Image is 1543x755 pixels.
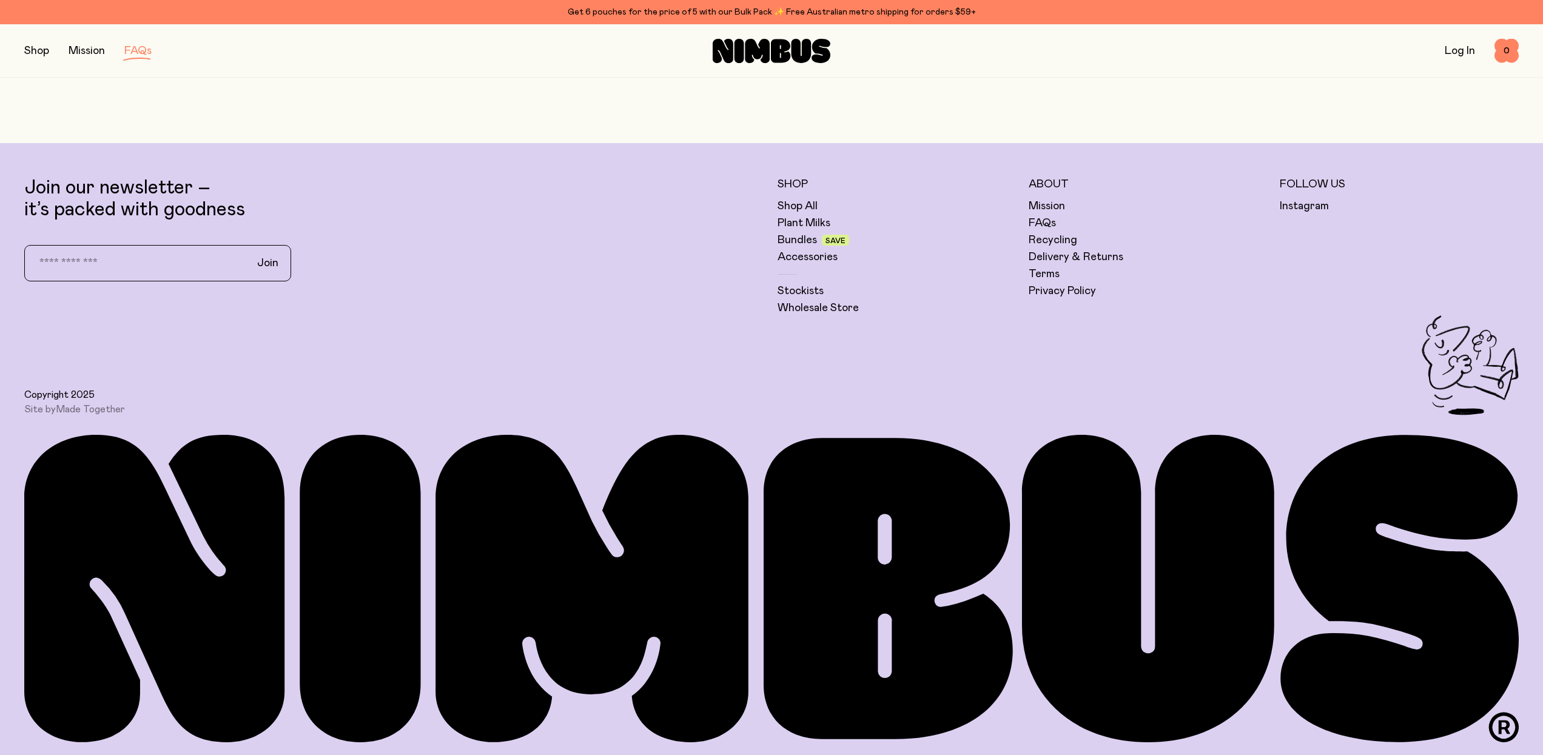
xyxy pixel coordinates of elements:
span: Site by [24,403,125,415]
a: Instagram [1280,199,1329,213]
button: 0 [1494,39,1519,63]
div: Get 6 pouches for the price of 5 with our Bulk Pack ✨ Free Australian metro shipping for orders $59+ [24,5,1519,19]
a: Bundles [778,233,817,247]
a: Plant Milks [778,216,830,230]
h5: About [1029,177,1268,192]
span: Save [825,237,845,244]
a: Log In [1445,45,1475,56]
p: Join our newsletter – it’s packed with goodness [24,177,765,221]
a: FAQs [1029,216,1056,230]
a: Terms [1029,267,1060,281]
a: FAQs [124,45,152,56]
h5: Shop [778,177,1017,192]
h5: Follow Us [1280,177,1519,192]
a: Recycling [1029,233,1077,247]
a: Made Together [56,404,125,414]
span: Copyright 2025 [24,389,95,401]
a: Stockists [778,284,824,298]
a: Wholesale Store [778,301,859,315]
a: Privacy Policy [1029,284,1096,298]
a: Shop All [778,199,818,213]
span: Join [257,256,278,270]
a: Accessories [778,250,838,264]
button: Join [247,250,288,276]
a: Mission [1029,199,1065,213]
a: Mission [69,45,105,56]
a: Delivery & Returns [1029,250,1123,264]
